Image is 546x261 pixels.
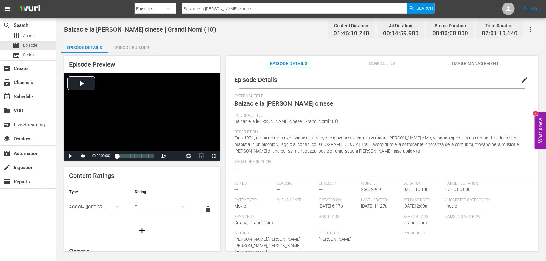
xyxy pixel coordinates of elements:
[195,151,207,161] button: Picture-in-Picture
[361,181,400,186] span: Wurl ID:
[319,203,343,208] span: [DATE] 6:17p
[277,203,280,208] span: ---
[403,187,429,192] span: 02:01:10.140
[521,76,528,84] span: edit
[3,164,11,171] span: Ingestion
[403,220,428,225] span: Grandi Nomi
[234,214,316,219] span: Keywords:
[319,187,323,192] span: ---
[416,3,433,14] span: Search
[446,214,485,219] span: Samsung VOD Row:
[64,26,216,33] span: Balzac e la [PERSON_NAME] cinese | Grandi Nomi (10')
[403,237,407,242] span: ---
[207,151,220,161] button: Fullscreen
[482,30,518,37] span: 02:01:10.140
[277,198,316,203] span: Publish Date:
[3,22,11,29] span: Search
[117,154,154,158] div: Progress Bar
[234,113,527,118] span: Internal Title
[361,198,400,203] span: Last Updated:
[319,181,358,186] span: Episode #:
[234,76,277,83] span: Episode Details
[319,220,323,225] span: ---
[361,187,381,192] span: 26472949
[108,40,155,53] button: Episode Builder
[234,119,338,124] span: Balzac e la [PERSON_NAME] cinese | Grandi Nomi (10')
[13,51,20,59] span: Series
[517,73,532,88] button: edit
[108,40,155,55] div: Episode Builder
[524,6,540,11] a: Sign Out
[61,40,108,55] div: Episode Details
[334,21,369,30] div: Content Duration
[482,21,518,30] div: Total Duration
[64,184,220,219] table: simple table
[446,181,527,186] span: Target Duration:
[383,30,419,37] span: 00:14:59.900
[130,184,196,199] th: Rating
[319,198,358,203] span: Created On:
[277,181,316,186] span: Season:
[403,198,442,203] span: Release Date:
[3,79,11,86] span: Channels
[432,30,468,37] span: 00:00:00.000
[446,198,527,203] span: Suggested Categories:
[359,60,406,68] span: Scheduling
[234,187,238,192] span: ---
[319,231,400,236] span: Directors
[23,42,37,48] span: Episode
[13,42,20,49] span: Episode
[3,135,11,143] span: Overlays
[3,93,11,100] span: Schedule
[23,33,33,39] span: Asset
[64,151,77,161] button: Play
[319,237,351,242] span: [PERSON_NAME]
[234,94,527,99] span: External Title
[403,214,442,219] span: Search Tags:
[135,198,191,216] div: T
[69,61,115,68] span: Episode Preview
[446,220,449,225] span: ---
[234,198,273,203] span: Entry Type:
[383,21,419,30] div: Ad Duration
[452,60,499,68] span: Image Management
[3,121,11,128] span: Live Streaming
[277,187,280,192] span: ---
[533,111,538,116] div: 2
[319,214,400,219] span: Roku Tags:
[157,151,170,161] button: Playback Rate
[432,21,468,30] div: Promo Duration
[69,248,89,255] span: Genres
[535,112,546,149] button: Open Feedback Widget
[234,100,333,107] span: Balzac e la [PERSON_NAME] cinese
[407,3,435,14] button: Search
[77,151,89,161] button: Mute
[69,172,114,179] span: Content Ratings
[3,65,11,72] span: Create
[61,40,108,53] button: Episode Details
[234,231,316,236] span: Actors
[204,205,212,213] span: delete
[201,202,216,217] button: delete
[3,107,11,114] span: VOD
[13,32,20,40] span: Asset
[182,151,195,161] button: Jump To Time
[234,165,238,170] span: ---
[3,150,11,157] span: Automation
[361,203,388,208] span: [DATE] 11:27a
[403,231,485,236] span: Producers
[334,30,369,37] span: 01:46:10.240
[3,178,11,185] span: Reports
[69,198,125,216] div: AGCOM ([GEOGRAPHIC_DATA])
[23,52,34,58] span: Series
[403,203,427,208] span: [DATE] 2:00a
[15,2,45,16] img: ans4CAIJ8jUAAAAAAAAAAAAAAAAAAAAAAAAgQb4GAAAAAAAAAAAAAAAAAAAAAAAAJMjXAAAAAAAAAAAAAAAAAAAAAAAAgAT5G...
[64,73,220,161] div: Video Player
[234,130,527,135] span: Description
[4,5,11,13] span: menu
[64,184,130,199] th: Type
[234,237,301,255] span: [PERSON_NAME],[PERSON_NAME],[PERSON_NAME],[PERSON_NAME],[PERSON_NAME]
[234,220,274,225] span: Drama, Grandi Nomi
[234,159,527,164] span: Short Description
[265,60,312,68] span: Episode Details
